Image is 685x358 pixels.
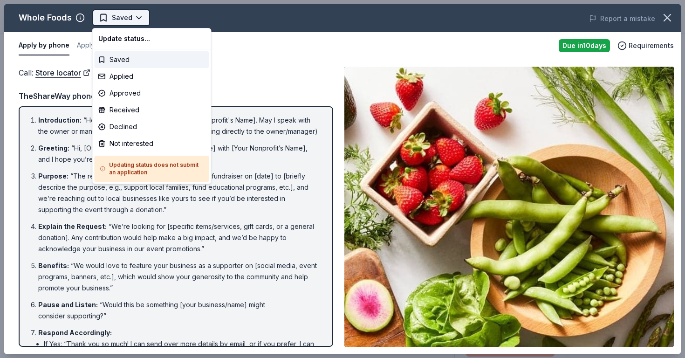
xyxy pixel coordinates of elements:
[95,85,209,102] div: Approved
[171,11,233,22] span: Fall Family Festival
[95,68,209,85] div: Applied
[95,102,209,118] div: Received
[95,30,209,47] div: Update status...
[95,118,209,135] div: Declined
[95,135,209,152] div: Not interested
[100,161,204,176] h5: Updating status does not submit an application
[95,51,209,68] div: Saved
